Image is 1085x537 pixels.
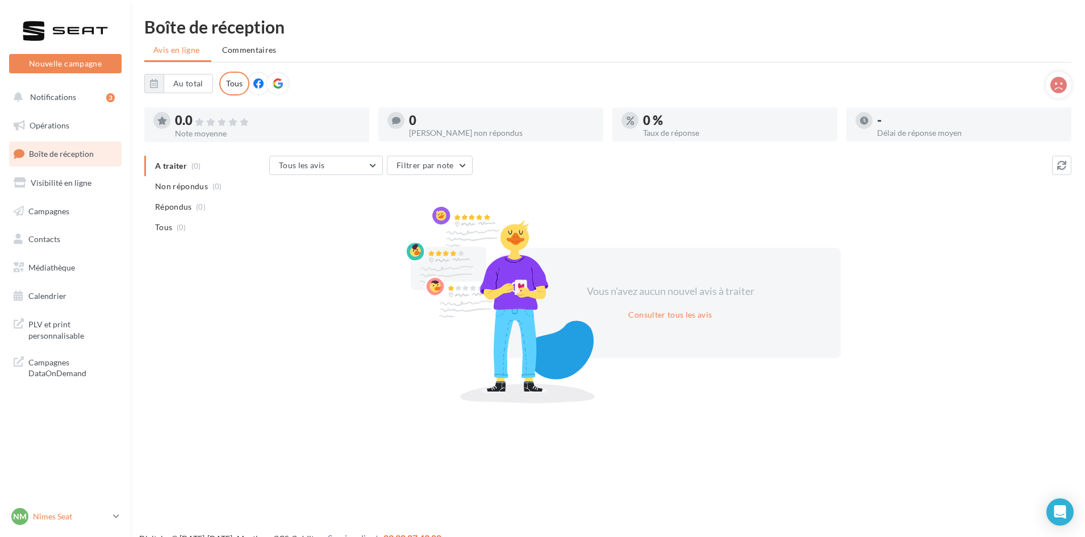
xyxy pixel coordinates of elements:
button: Au total [164,74,213,93]
button: Consulter tous les avis [624,308,716,322]
div: 3 [106,93,115,102]
span: Notifications [30,92,76,102]
span: Campagnes DataOnDemand [28,355,117,379]
div: Boîte de réception [144,18,1071,35]
span: Visibilité en ligne [31,178,91,188]
div: Délai de réponse moyen [877,129,1062,137]
button: Tous les avis [269,156,383,175]
div: Taux de réponse [643,129,828,137]
div: Note moyenne [175,130,360,138]
span: Commentaires [222,44,277,56]
a: PLV et print personnalisable [7,312,124,345]
a: Boîte de réception [7,141,124,166]
span: PLV et print personnalisable [28,317,117,341]
span: Tous [155,222,172,233]
p: Nîmes Seat [33,511,108,522]
a: Campagnes DataOnDemand [7,350,124,384]
a: Médiathèque [7,256,124,280]
span: (0) [196,202,206,211]
span: Non répondus [155,181,208,192]
span: Contacts [28,234,60,244]
span: Tous les avis [279,160,325,170]
a: Opérations [7,114,124,138]
button: Nouvelle campagne [9,54,122,73]
span: Répondus [155,201,192,213]
span: Médiathèque [28,263,75,272]
span: Boîte de réception [29,149,94,159]
a: Contacts [7,227,124,251]
a: Nm Nîmes Seat [9,506,122,527]
span: Campagnes [28,206,69,215]
div: 0 [409,114,594,127]
div: Tous [219,72,249,95]
a: Campagnes [7,199,124,223]
span: Nm [13,511,27,522]
span: (0) [212,182,222,191]
a: Calendrier [7,284,124,308]
button: Au total [144,74,213,93]
div: [PERSON_NAME] non répondus [409,129,594,137]
span: Calendrier [28,291,66,301]
button: Notifications 3 [7,85,119,109]
div: Vous n'avez aucun nouvel avis à traiter [573,284,768,299]
span: Opérations [30,120,69,130]
span: (0) [177,223,186,232]
div: 0.0 [175,114,360,127]
div: Open Intercom Messenger [1046,498,1074,526]
div: 0 % [643,114,828,127]
button: Filtrer par note [387,156,473,175]
div: - [877,114,1062,127]
a: Visibilité en ligne [7,171,124,195]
